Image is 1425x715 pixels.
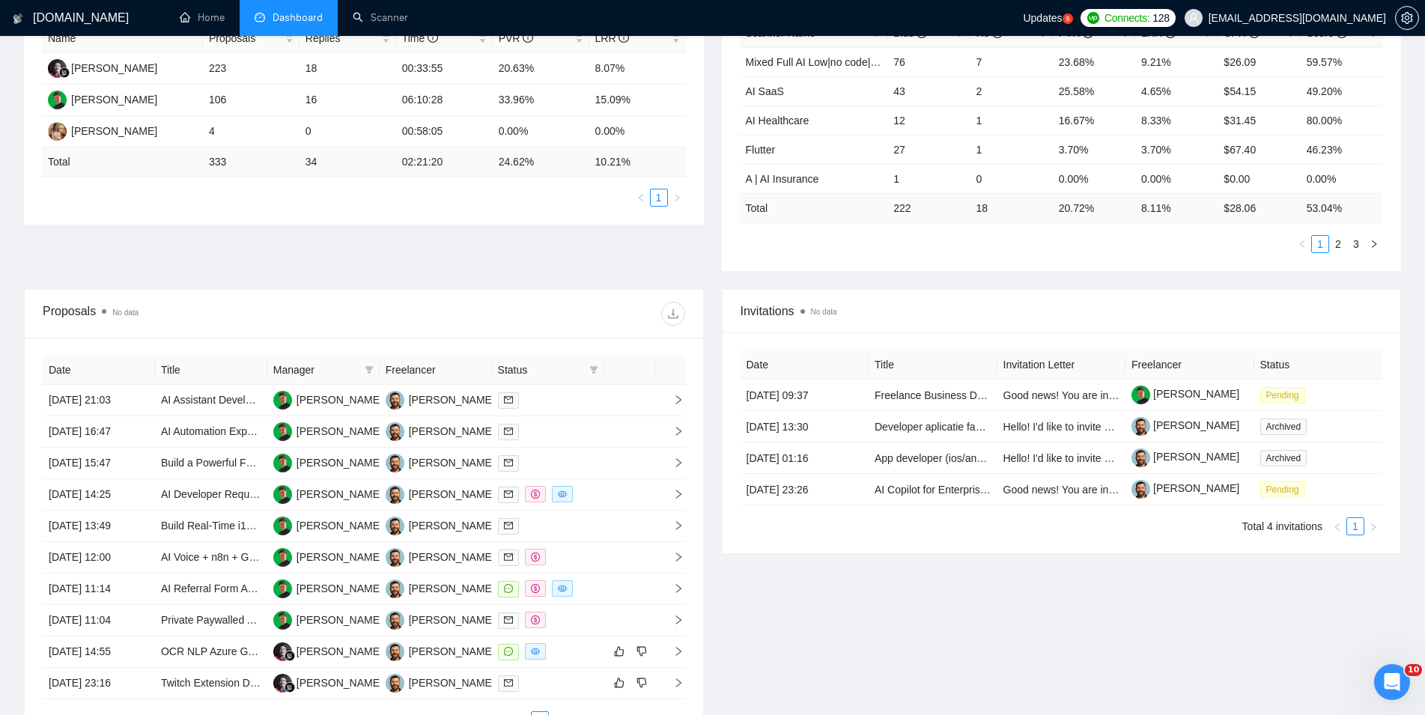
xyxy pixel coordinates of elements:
[869,442,997,474] td: App developer (ios/android) aplicatie fun club(interactiuni intre artist si fanii lui)
[1188,13,1199,23] span: user
[1105,10,1149,26] span: Connects:
[409,549,495,565] div: [PERSON_NAME]
[869,350,997,380] th: Title
[504,395,513,404] span: mail
[161,488,450,500] a: AI Developer Required for Photo Comparison Web Application
[297,486,383,502] div: [PERSON_NAME]
[636,193,645,202] span: left
[1301,193,1383,222] td: 53.04 %
[1260,450,1307,466] span: Archived
[741,380,869,411] td: [DATE] 09:37
[1301,76,1383,106] td: 49.20%
[523,32,533,43] span: info-circle
[661,302,685,326] button: download
[875,389,1346,401] a: Freelance Business Development Consultant – IT Outsourcing ([GEOGRAPHIC_DATA] & US Market)
[1395,6,1419,30] button: setting
[1260,419,1307,435] span: Archived
[672,193,681,202] span: right
[746,173,819,185] span: A | AI Insurance
[409,675,495,691] div: [PERSON_NAME]
[1053,106,1135,135] td: 16.67%
[668,189,686,207] li: Next Page
[43,302,364,326] div: Proposals
[386,613,495,625] a: VK[PERSON_NAME]
[504,458,513,467] span: mail
[71,91,157,108] div: [PERSON_NAME]
[180,11,225,24] a: homeHome
[42,24,203,53] th: Name
[504,678,513,687] span: mail
[273,485,292,504] img: MB
[1395,12,1419,24] a: setting
[273,613,383,625] a: MB[PERSON_NAME]
[386,454,404,472] img: VK
[285,682,295,693] img: gigradar-bm.png
[161,677,514,689] a: Twitch Extension Development: Real-time Chat Sentiment & AI Engagement
[273,519,383,531] a: MB[PERSON_NAME]
[203,147,300,177] td: 333
[386,425,495,436] a: VK[PERSON_NAME]
[1141,27,1176,39] span: LRR
[386,393,495,405] a: VK[PERSON_NAME]
[155,511,267,542] td: Build Real-Time i18n Voice AI Agent
[155,448,267,479] td: Build a Powerful Form for Making Grant applications
[614,645,625,657] span: like
[13,7,23,31] img: logo
[668,189,686,207] button: right
[1053,47,1135,76] td: 23.68%
[1260,387,1305,404] span: Pending
[741,442,869,474] td: [DATE] 01:16
[1328,517,1346,535] button: left
[1328,517,1346,535] li: Previous Page
[386,676,495,688] a: VK[PERSON_NAME]
[43,479,155,511] td: [DATE] 14:25
[614,677,625,689] span: like
[297,612,383,628] div: [PERSON_NAME]
[661,552,684,562] span: right
[273,456,383,468] a: MB[PERSON_NAME]
[203,116,300,147] td: 4
[161,457,404,469] a: Build a Powerful Form for Making Grant applications
[875,421,1239,433] a: Developer aplicatie fan-club ios&android (interactiuni artist-[PERSON_NAME])
[112,308,139,317] span: No data
[48,93,157,105] a: MB[PERSON_NAME]
[1364,517,1382,535] li: Next Page
[1135,106,1218,135] td: 8.33%
[1347,518,1364,535] a: 1
[632,189,650,207] button: left
[43,542,155,573] td: [DATE] 12:00
[1365,235,1383,253] li: Next Page
[589,365,598,374] span: filter
[161,551,539,563] a: AI Voice + n8n + GoHighLevel Expert for Advanced Workflow & Voice Agent Build
[493,85,589,116] td: 33.96%
[273,425,383,436] a: MB[PERSON_NAME]
[887,106,970,135] td: 12
[155,479,267,511] td: AI Developer Required for Photo Comparison Web Application
[71,60,157,76] div: [PERSON_NAME]
[1293,235,1311,253] li: Previous Page
[1405,664,1422,676] span: 10
[1224,27,1259,39] span: CPR
[1346,517,1364,535] li: 1
[300,53,396,85] td: 18
[531,553,540,562] span: dollar
[1135,193,1218,222] td: 8.11 %
[161,394,281,406] a: AI Assistant Development
[1370,240,1379,249] span: right
[1087,12,1099,24] img: upwork-logo.png
[1330,236,1346,252] a: 2
[273,454,292,472] img: MB
[504,553,513,562] span: mail
[1348,236,1364,252] a: 3
[1301,47,1383,76] td: 59.57%
[589,85,686,116] td: 15.09%
[273,674,292,693] img: SS
[493,147,589,177] td: 24.62 %
[409,423,495,439] div: [PERSON_NAME]
[409,580,495,597] div: [PERSON_NAME]
[48,124,157,136] a: AV[PERSON_NAME]
[1131,448,1150,467] img: c1-JWQDXWEy3CnA6sRtFzzU22paoDq5cZnWyBNc3HWqwvuW0qNnjm1CMP-YmbEEtPC
[1059,27,1094,39] span: PVR
[1131,417,1150,436] img: c1-JWQDXWEy3CnA6sRtFzzU22paoDq5cZnWyBNc3HWqwvuW0qNnjm1CMP-YmbEEtPC
[1364,517,1382,535] button: right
